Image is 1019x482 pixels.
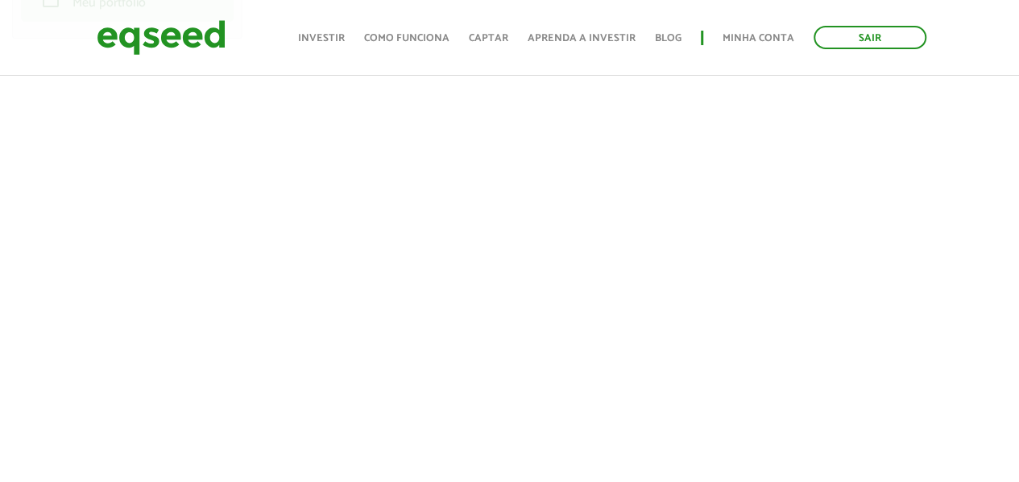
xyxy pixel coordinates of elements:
img: EqSeed [97,16,226,59]
a: Como funciona [364,33,449,44]
a: Blog [655,33,681,44]
a: Aprenda a investir [528,33,636,44]
a: Minha conta [723,33,794,44]
a: Captar [469,33,508,44]
a: Investir [298,33,345,44]
a: Sair [814,26,926,49]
